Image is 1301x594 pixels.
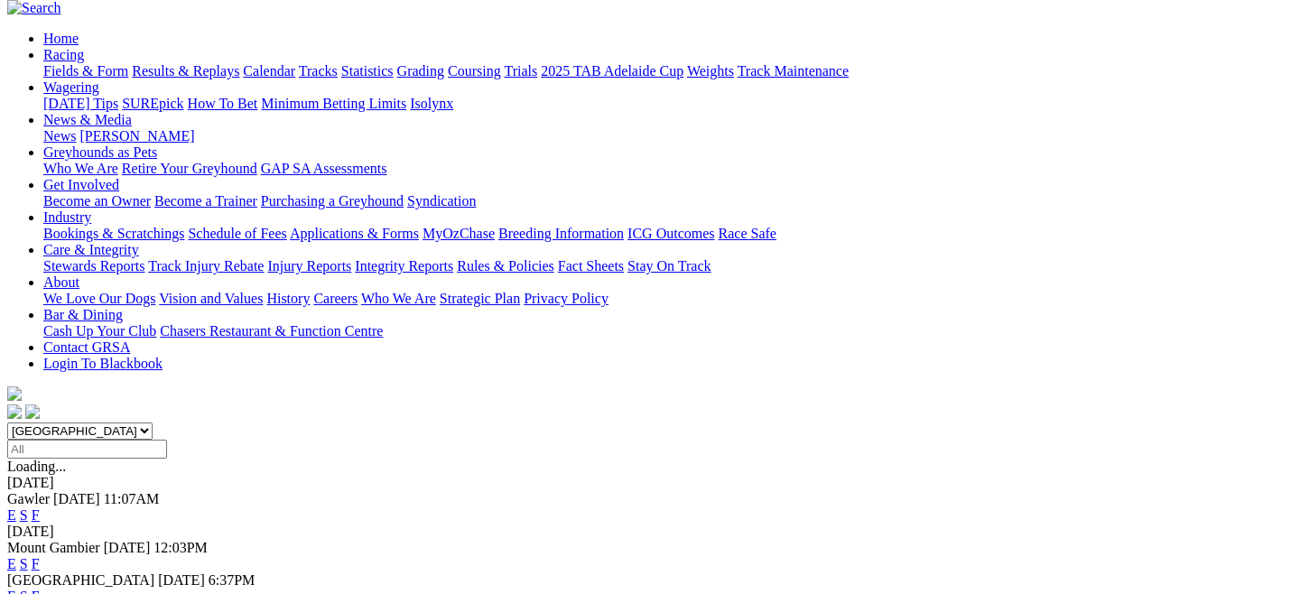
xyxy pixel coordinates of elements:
[154,193,257,209] a: Become a Trainer
[43,112,132,127] a: News & Media
[104,540,151,555] span: [DATE]
[410,96,453,111] a: Isolynx
[524,291,609,306] a: Privacy Policy
[25,404,40,419] img: twitter.svg
[43,291,155,306] a: We Love Our Dogs
[43,226,1294,242] div: Industry
[209,572,256,588] span: 6:37PM
[423,226,495,241] a: MyOzChase
[158,572,205,588] span: [DATE]
[7,572,154,588] span: [GEOGRAPHIC_DATA]
[43,193,1294,209] div: Get Involved
[7,404,22,419] img: facebook.svg
[498,226,624,241] a: Breeding Information
[397,63,444,79] a: Grading
[43,177,119,192] a: Get Involved
[341,63,394,79] a: Statistics
[43,356,163,371] a: Login To Blackbook
[43,63,128,79] a: Fields & Form
[448,63,501,79] a: Coursing
[153,540,208,555] span: 12:03PM
[299,63,338,79] a: Tracks
[541,63,683,79] a: 2025 TAB Adelaide Cup
[43,226,184,241] a: Bookings & Scratchings
[457,258,554,274] a: Rules & Policies
[122,96,183,111] a: SUREpick
[20,556,28,571] a: S
[43,323,156,339] a: Cash Up Your Club
[43,258,144,274] a: Stewards Reports
[32,507,40,523] a: F
[313,291,358,306] a: Careers
[43,258,1294,274] div: Care & Integrity
[243,63,295,79] a: Calendar
[558,258,624,274] a: Fact Sheets
[43,31,79,46] a: Home
[43,291,1294,307] div: About
[53,491,100,506] span: [DATE]
[43,128,76,144] a: News
[7,524,1294,540] div: [DATE]
[43,47,84,62] a: Racing
[504,63,537,79] a: Trials
[43,307,123,322] a: Bar & Dining
[43,161,118,176] a: Who We Are
[188,96,258,111] a: How To Bet
[687,63,734,79] a: Weights
[627,258,711,274] a: Stay On Track
[160,323,383,339] a: Chasers Restaurant & Function Centre
[7,386,22,401] img: logo-grsa-white.png
[7,556,16,571] a: E
[104,491,160,506] span: 11:07AM
[267,258,351,274] a: Injury Reports
[261,193,404,209] a: Purchasing a Greyhound
[32,556,40,571] a: F
[43,323,1294,339] div: Bar & Dining
[159,291,263,306] a: Vision and Values
[7,475,1294,491] div: [DATE]
[43,193,151,209] a: Become an Owner
[148,258,264,274] a: Track Injury Rebate
[20,507,28,523] a: S
[261,96,406,111] a: Minimum Betting Limits
[355,258,453,274] a: Integrity Reports
[261,161,387,176] a: GAP SA Assessments
[407,193,476,209] a: Syndication
[43,128,1294,144] div: News & Media
[7,459,66,474] span: Loading...
[718,226,776,241] a: Race Safe
[43,161,1294,177] div: Greyhounds as Pets
[7,540,100,555] span: Mount Gambier
[43,63,1294,79] div: Racing
[43,242,139,257] a: Care & Integrity
[122,161,257,176] a: Retire Your Greyhound
[188,226,286,241] a: Schedule of Fees
[43,79,99,95] a: Wagering
[7,440,167,459] input: Select date
[79,128,194,144] a: [PERSON_NAME]
[266,291,310,306] a: History
[43,339,130,355] a: Contact GRSA
[43,274,79,290] a: About
[43,96,1294,112] div: Wagering
[43,209,91,225] a: Industry
[7,491,50,506] span: Gawler
[361,291,436,306] a: Who We Are
[440,291,520,306] a: Strategic Plan
[738,63,849,79] a: Track Maintenance
[290,226,419,241] a: Applications & Forms
[132,63,239,79] a: Results & Replays
[7,507,16,523] a: E
[627,226,714,241] a: ICG Outcomes
[43,96,118,111] a: [DATE] Tips
[43,144,157,160] a: Greyhounds as Pets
